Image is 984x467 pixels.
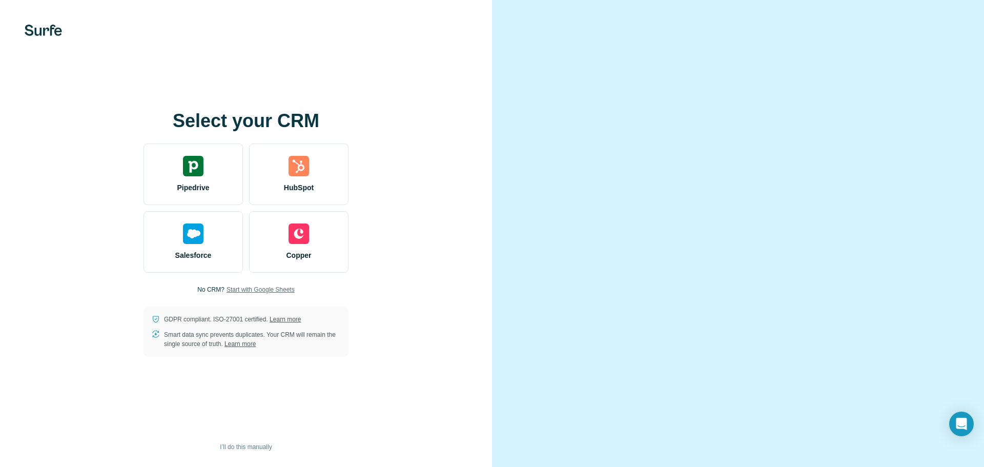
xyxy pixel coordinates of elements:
[183,224,203,244] img: salesforce's logo
[224,340,256,348] a: Learn more
[289,224,309,244] img: copper's logo
[270,316,301,323] a: Learn more
[220,442,272,452] span: I’ll do this manually
[227,285,295,294] button: Start with Google Sheets
[164,315,301,324] p: GDPR compliant. ISO-27001 certified.
[213,439,279,455] button: I’ll do this manually
[177,182,209,193] span: Pipedrive
[183,156,203,176] img: pipedrive's logo
[143,111,348,131] h1: Select your CRM
[175,250,212,260] span: Salesforce
[284,182,314,193] span: HubSpot
[197,285,224,294] p: No CRM?
[949,412,974,436] div: Open Intercom Messenger
[289,156,309,176] img: hubspot's logo
[164,330,340,349] p: Smart data sync prevents duplicates. Your CRM will remain the single source of truth.
[286,250,312,260] span: Copper
[25,25,62,36] img: Surfe's logo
